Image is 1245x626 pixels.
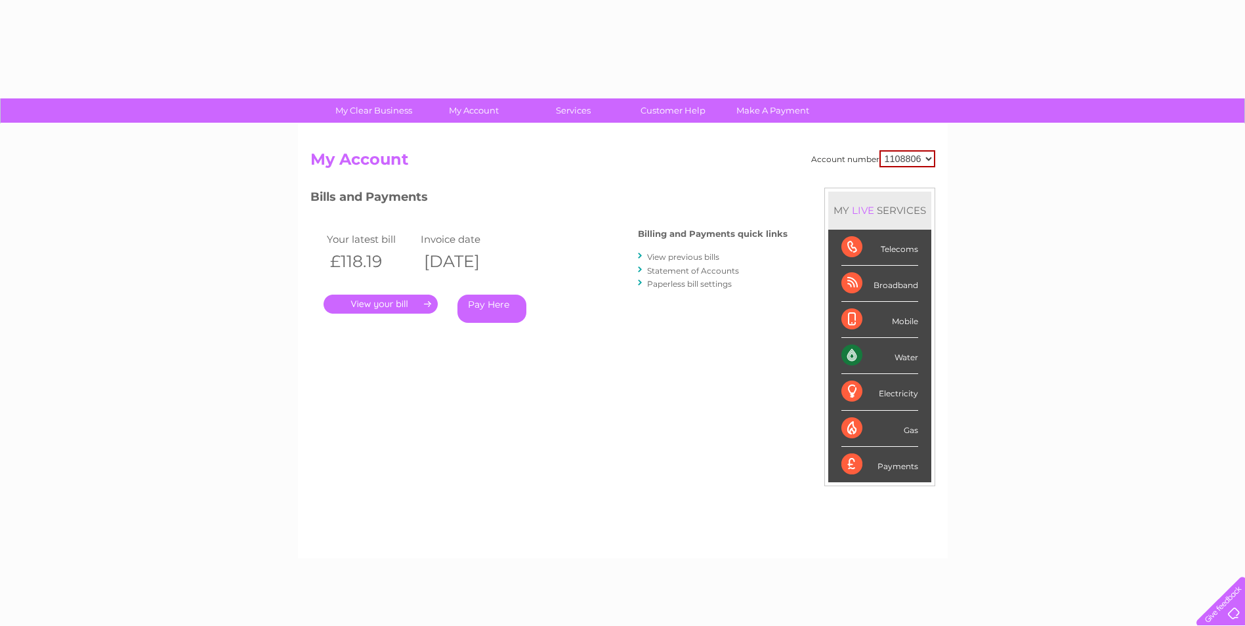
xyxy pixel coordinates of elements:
a: Make A Payment [719,98,827,123]
a: . [324,295,438,314]
td: Your latest bill [324,230,418,248]
th: £118.19 [324,248,418,275]
h3: Bills and Payments [310,188,788,211]
a: Customer Help [619,98,727,123]
th: [DATE] [417,248,512,275]
a: My Account [419,98,528,123]
a: Paperless bill settings [647,279,732,289]
div: MY SERVICES [828,192,931,229]
a: View previous bills [647,252,719,262]
td: Invoice date [417,230,512,248]
a: Pay Here [457,295,526,323]
div: Account number [811,150,935,167]
a: My Clear Business [320,98,428,123]
a: Services [519,98,627,123]
div: LIVE [849,204,877,217]
div: Telecoms [841,230,918,266]
a: Statement of Accounts [647,266,739,276]
div: Gas [841,411,918,447]
h4: Billing and Payments quick links [638,229,788,239]
div: Water [841,338,918,374]
div: Electricity [841,374,918,410]
div: Payments [841,447,918,482]
div: Broadband [841,266,918,302]
div: Mobile [841,302,918,338]
h2: My Account [310,150,935,175]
